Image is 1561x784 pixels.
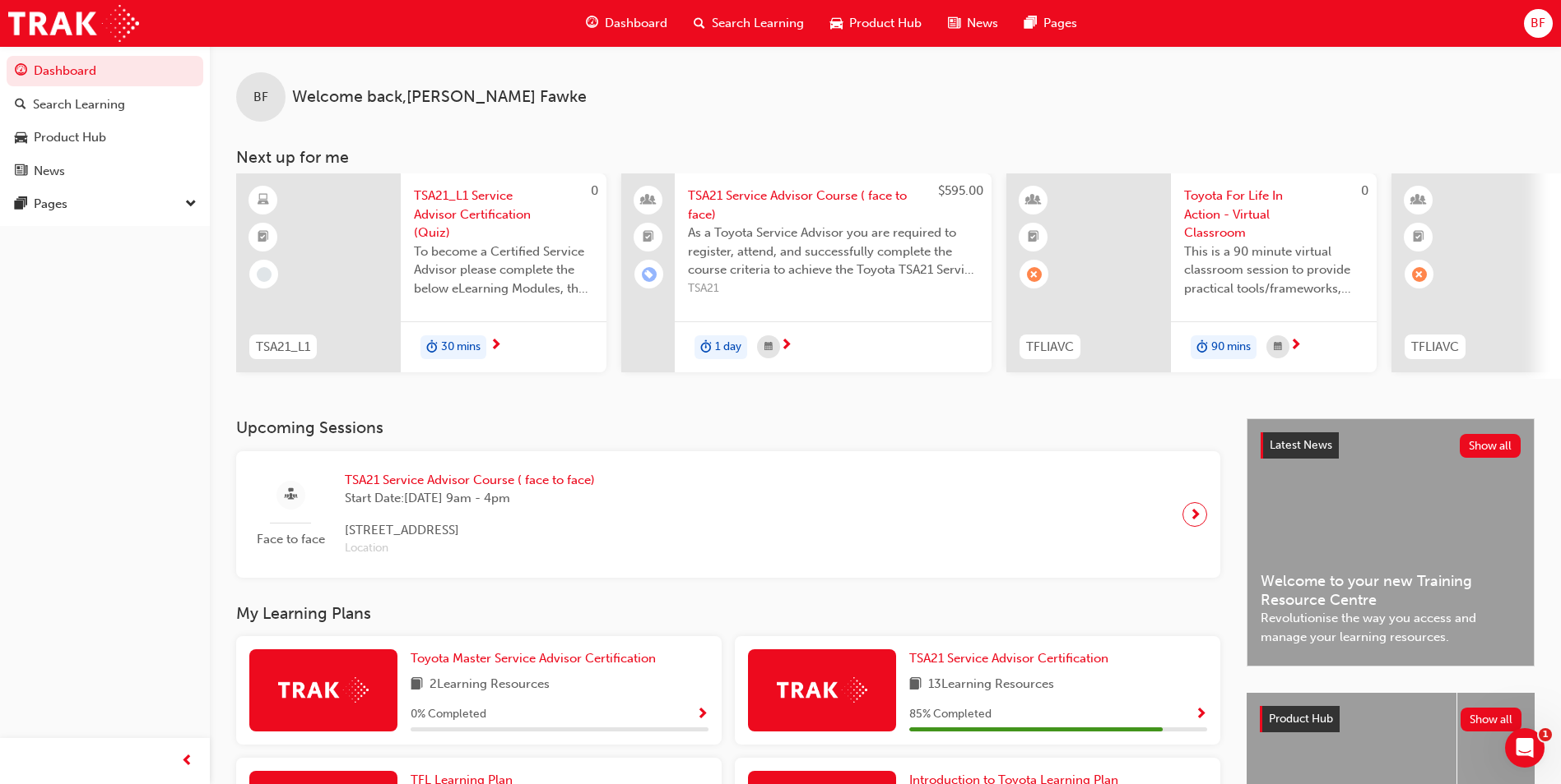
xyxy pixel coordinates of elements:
span: 30 mins [441,338,481,357]
span: 1 [1539,728,1552,741]
h3: My Learning Plans [236,604,1220,623]
a: search-iconSearch Learning [681,7,817,40]
span: Toyota Master Service Advisor Certification [411,651,656,666]
span: pages-icon [1024,13,1037,34]
span: 0 % Completed [411,705,486,724]
span: News [967,14,998,33]
span: guage-icon [15,64,27,79]
span: down-icon [185,194,197,215]
span: people-icon [643,190,654,211]
a: Dashboard [7,56,203,86]
a: $595.00TSA21 Service Advisor Course ( face to face)As a Toyota Service Advisor you are required t... [621,173,992,372]
span: pages-icon [15,197,27,212]
span: 0 [591,183,598,198]
span: next-icon [780,339,792,353]
a: 0TSA21_L1TSA21_L1 Service Advisor Certification (Quiz)To become a Certified Service Advisor pleas... [236,173,606,372]
span: learningRecordVerb_ENROLL-icon [642,267,657,282]
a: 0TFLIAVCToyota For Life In Action - Virtual ClassroomThis is a 90 minute virtual classroom sessio... [1006,173,1377,372]
span: TSA21 Service Advisor Course ( face to face) [688,187,978,224]
span: Face to face [249,530,332,549]
span: duration-icon [1196,337,1208,358]
div: Pages [34,195,67,214]
span: This is a 90 minute virtual classroom session to provide practical tools/frameworks, behaviours a... [1184,242,1364,298]
span: Product Hub [849,14,922,33]
span: Show Progress [696,708,708,722]
a: Face to faceTSA21 Service Advisor Course ( face to face)Start Date:[DATE] 9am - 4pm[STREET_ADDRES... [249,464,1207,565]
span: TFLIAVC [1026,338,1074,357]
span: guage-icon [586,13,598,34]
span: TSA21 [688,279,978,298]
span: learningRecordVerb_ABSENT-icon [1027,267,1042,282]
span: calendar-icon [1274,337,1282,357]
span: Pages [1043,14,1077,33]
span: To become a Certified Service Advisor please complete the below eLearning Modules, the Service Ad... [414,242,593,298]
h3: Upcoming Sessions [236,418,1220,437]
span: booktick-icon [1028,227,1039,248]
button: BF [1524,9,1553,38]
span: Latest News [1270,438,1332,452]
span: 85 % Completed [909,705,992,724]
span: 90 mins [1211,338,1251,357]
img: Trak [8,5,139,42]
span: TSA21_L1 Service Advisor Certification (Quiz) [414,187,593,242]
span: next-icon [490,339,502,353]
a: pages-iconPages [1011,7,1090,40]
span: learningRecordVerb_NONE-icon [257,267,272,282]
span: booktick-icon [1413,227,1424,248]
span: Welcome back , [PERSON_NAME] Fawke [292,88,587,107]
span: news-icon [948,13,960,34]
div: Search Learning [33,95,125,114]
a: News [7,156,203,187]
a: Latest NewsShow allWelcome to your new Training Resource CentreRevolutionise the way you access a... [1247,418,1535,666]
span: learningResourceType_ELEARNING-icon [258,190,269,211]
button: Show Progress [696,704,708,725]
span: book-icon [909,675,922,695]
span: Location [345,539,595,558]
a: Search Learning [7,90,203,120]
span: car-icon [15,131,27,145]
span: search-icon [694,13,705,34]
span: Start Date: [DATE] 9am - 4pm [345,489,595,508]
a: Product Hub [7,122,203,153]
button: Show all [1460,434,1522,458]
span: learningResourceType_INSTRUCTOR_LED-icon [1028,190,1039,211]
span: news-icon [15,164,27,179]
span: next-icon [1289,339,1302,353]
span: 2 Learning Resources [430,675,550,695]
a: Toyota Master Service Advisor Certification [411,649,662,668]
span: Toyota For Life In Action - Virtual Classroom [1184,187,1364,242]
a: Latest NewsShow all [1261,432,1521,459]
a: news-iconNews [935,7,1011,40]
button: DashboardSearch LearningProduct HubNews [7,53,203,189]
span: 13 Learning Resources [928,675,1054,695]
span: prev-icon [181,751,193,772]
span: duration-icon [700,337,712,358]
iframe: Intercom live chat [1505,728,1545,768]
span: $595.00 [938,183,983,198]
span: TSA21 Service Advisor Course ( face to face) [345,471,595,490]
span: Revolutionise the way you access and manage your learning resources. [1261,609,1521,646]
span: booktick-icon [643,227,654,248]
button: Pages [7,189,203,219]
a: guage-iconDashboard [573,7,681,40]
span: calendar-icon [764,337,773,357]
span: TFLIAVC [1411,338,1459,357]
span: Welcome to your new Training Resource Centre [1261,572,1521,609]
span: next-icon [1189,503,1201,526]
button: Show Progress [1195,704,1207,725]
span: learningRecordVerb_ABSENT-icon [1412,267,1427,282]
span: [STREET_ADDRESS] [345,521,595,540]
a: Product HubShow all [1260,706,1522,732]
span: BF [1531,14,1545,33]
span: learningResourceType_INSTRUCTOR_LED-icon [1413,190,1424,211]
button: Show all [1461,708,1522,731]
span: duration-icon [426,337,438,358]
h3: Next up for me [210,148,1561,167]
span: TSA21_L1 [256,338,310,357]
span: Dashboard [605,14,667,33]
span: TSA21 Service Advisor Certification [909,651,1108,666]
span: 0 [1361,183,1368,198]
span: Show Progress [1195,708,1207,722]
img: Trak [278,677,369,703]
